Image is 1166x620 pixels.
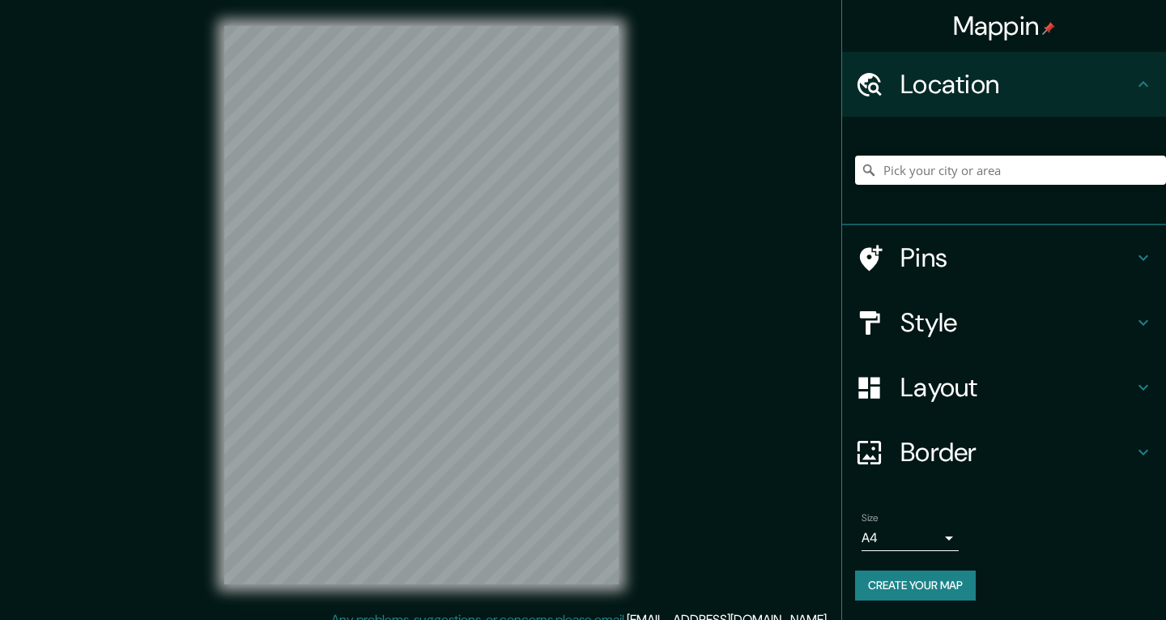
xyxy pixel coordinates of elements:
img: pin-icon.png [1042,22,1055,35]
input: Pick your city or area [855,156,1166,185]
h4: Pins [900,242,1134,274]
h4: Mappin [953,10,1056,42]
div: Border [842,420,1166,485]
h4: Location [900,68,1134,100]
div: Style [842,290,1166,355]
div: Location [842,52,1166,117]
div: Pins [842,225,1166,290]
canvas: Map [224,26,619,584]
button: Create your map [855,571,976,601]
h4: Border [900,436,1134,468]
h4: Style [900,306,1134,339]
label: Size [862,511,879,525]
h4: Layout [900,371,1134,404]
div: A4 [862,525,959,551]
div: Layout [842,355,1166,420]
